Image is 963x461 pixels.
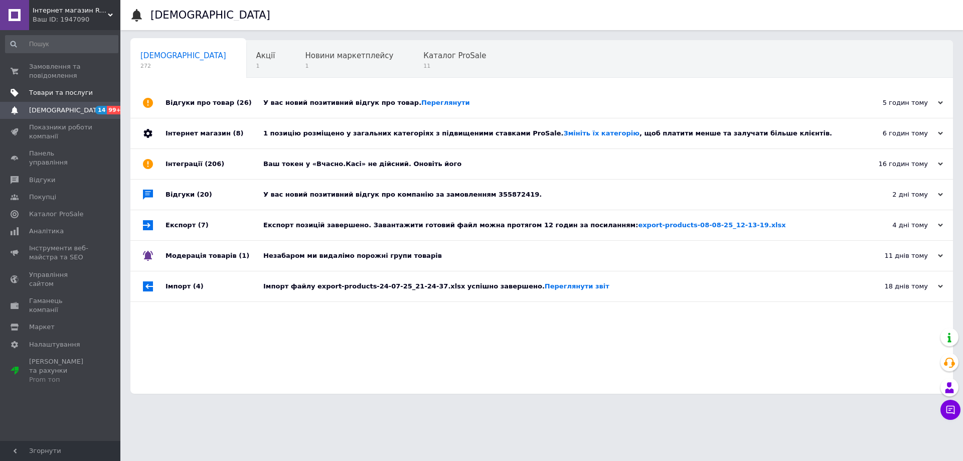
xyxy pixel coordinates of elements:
[305,51,393,60] span: Новини маркетплейсу
[843,190,943,199] div: 2 дні тому
[29,340,80,349] span: Налаштування
[29,106,103,115] span: [DEMOGRAPHIC_DATA]
[843,160,943,169] div: 16 годин тому
[940,400,960,420] button: Чат з покупцем
[263,190,843,199] div: У вас новий позитивний відгук про компанію за замовленням 355872419.
[166,149,263,179] div: Інтеграції
[29,193,56,202] span: Покупці
[29,210,83,219] span: Каталог ProSale
[423,62,486,70] span: 11
[263,160,843,169] div: Ваш токен у «Вчасно.Касі» не дійсний. Оновіть його
[193,282,204,290] span: (4)
[263,129,843,138] div: 1 позицію розміщено у загальних категоріях з підвищеними ставками ProSale. , щоб платити менше та...
[140,62,226,70] span: 272
[5,35,118,53] input: Пошук
[29,296,93,315] span: Гаманець компанії
[29,62,93,80] span: Замовлення та повідомлення
[843,221,943,230] div: 4 дні тому
[256,62,275,70] span: 1
[29,270,93,288] span: Управління сайтом
[166,241,263,271] div: Модерація товарів
[29,357,93,385] span: [PERSON_NAME] та рахунки
[233,129,243,137] span: (8)
[545,282,609,290] a: Переглянути звіт
[263,251,843,260] div: Незабаром ми видалімо порожні групи товарів
[843,251,943,260] div: 11 днів тому
[140,51,226,60] span: [DEMOGRAPHIC_DATA]
[198,221,209,229] span: (7)
[205,160,224,168] span: (206)
[305,62,393,70] span: 1
[239,252,249,259] span: (1)
[166,88,263,118] div: Відгуки про товар
[263,282,843,291] div: Імпорт файлу export-products-24-07-25_21-24-37.xlsx успішно завершено.
[33,15,120,24] div: Ваш ID: 1947090
[29,244,93,262] span: Інструменти веб-майстра та SEO
[166,210,263,240] div: Експорт
[197,191,212,198] span: (20)
[263,98,843,107] div: У вас новий позитивний відгук про товар.
[421,99,470,106] a: Переглянути
[256,51,275,60] span: Акції
[95,106,107,114] span: 14
[423,51,486,60] span: Каталог ProSale
[29,123,93,141] span: Показники роботи компанії
[29,176,55,185] span: Відгуки
[166,180,263,210] div: Відгуки
[263,221,843,230] div: Експорт позицій завершено. Завантажити готовий файл можна протягом 12 годин за посиланням:
[150,9,270,21] h1: [DEMOGRAPHIC_DATA]
[563,129,639,137] a: Змініть їх категорію
[843,129,943,138] div: 6 годин тому
[638,221,785,229] a: export-products-08-08-25_12-13-19.xlsx
[29,323,55,332] span: Маркет
[29,375,93,384] div: Prom топ
[29,88,93,97] span: Товари та послуги
[29,149,93,167] span: Панель управління
[33,6,108,15] span: Інтернет магазин REVATORG
[107,106,123,114] span: 99+
[843,282,943,291] div: 18 днів тому
[166,271,263,301] div: Імпорт
[29,227,64,236] span: Аналітика
[237,99,252,106] span: (26)
[843,98,943,107] div: 5 годин тому
[166,118,263,148] div: Інтернет магазин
